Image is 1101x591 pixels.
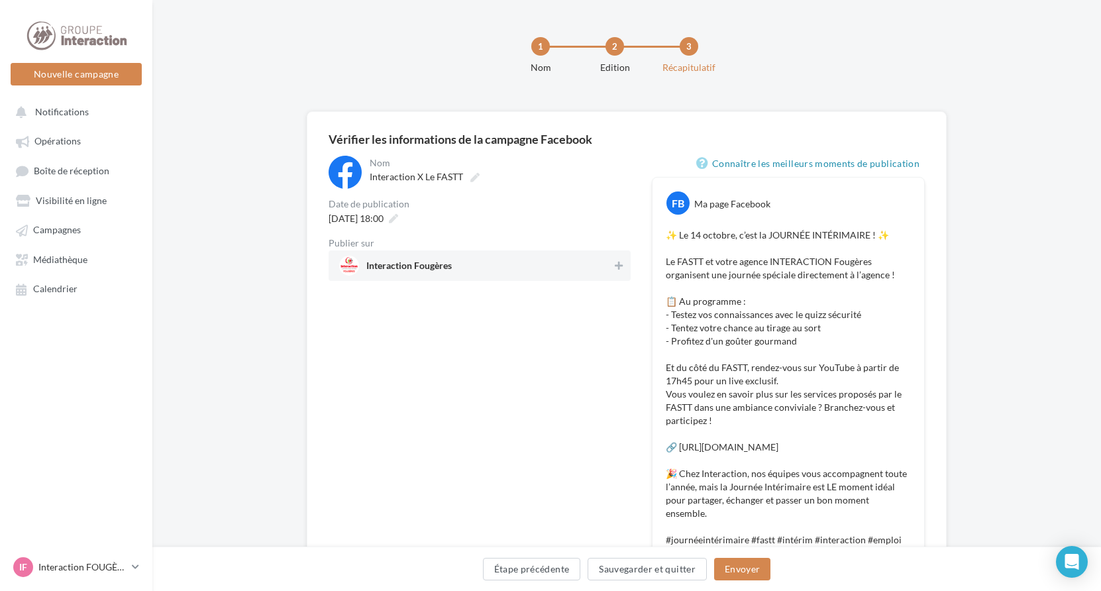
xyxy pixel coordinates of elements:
div: Récapitulatif [647,61,731,74]
div: 3 [680,37,698,56]
button: Notifications [8,99,139,123]
a: Médiathèque [8,247,144,271]
a: Boîte de réception [8,158,144,183]
span: Notifications [35,106,89,117]
div: 1 [531,37,550,56]
span: IF [19,561,27,574]
a: Opérations [8,129,144,152]
a: Visibilité en ligne [8,188,144,212]
button: Nouvelle campagne [11,63,142,85]
button: Étape précédente [483,558,581,580]
button: Envoyer [714,558,770,580]
div: Nom [370,158,628,168]
a: Connaître les meilleurs moments de publication [696,156,925,172]
a: Calendrier [8,276,144,300]
span: Opérations [34,136,81,147]
div: 2 [605,37,624,56]
span: Interaction Fougères [366,261,452,276]
div: FB [666,191,690,215]
span: Médiathèque [33,254,87,265]
p: ✨ Le 14 octobre, c’est la JOURNÉE INTÉRIMAIRE ! ✨ Le FASTT et votre agence INTERACTION Fougères o... [666,229,911,547]
div: Open Intercom Messenger [1056,546,1088,578]
div: Vérifier les informations de la campagne Facebook [329,133,925,145]
div: Publier sur [329,239,631,248]
div: Edition [572,61,657,74]
span: Interaction X Le FASTT [370,171,463,182]
span: Campagnes [33,225,81,236]
div: Date de publication [329,199,631,209]
div: Nom [498,61,583,74]
div: Ma page Facebook [694,197,770,211]
p: Interaction FOUGÈRES [38,561,127,574]
span: Boîte de réception [34,165,109,176]
span: Calendrier [33,284,78,295]
span: Visibilité en ligne [36,195,107,206]
a: Campagnes [8,217,144,241]
span: [DATE] 18:00 [329,213,384,224]
a: IF Interaction FOUGÈRES [11,555,142,580]
button: Sauvegarder et quitter [588,558,707,580]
